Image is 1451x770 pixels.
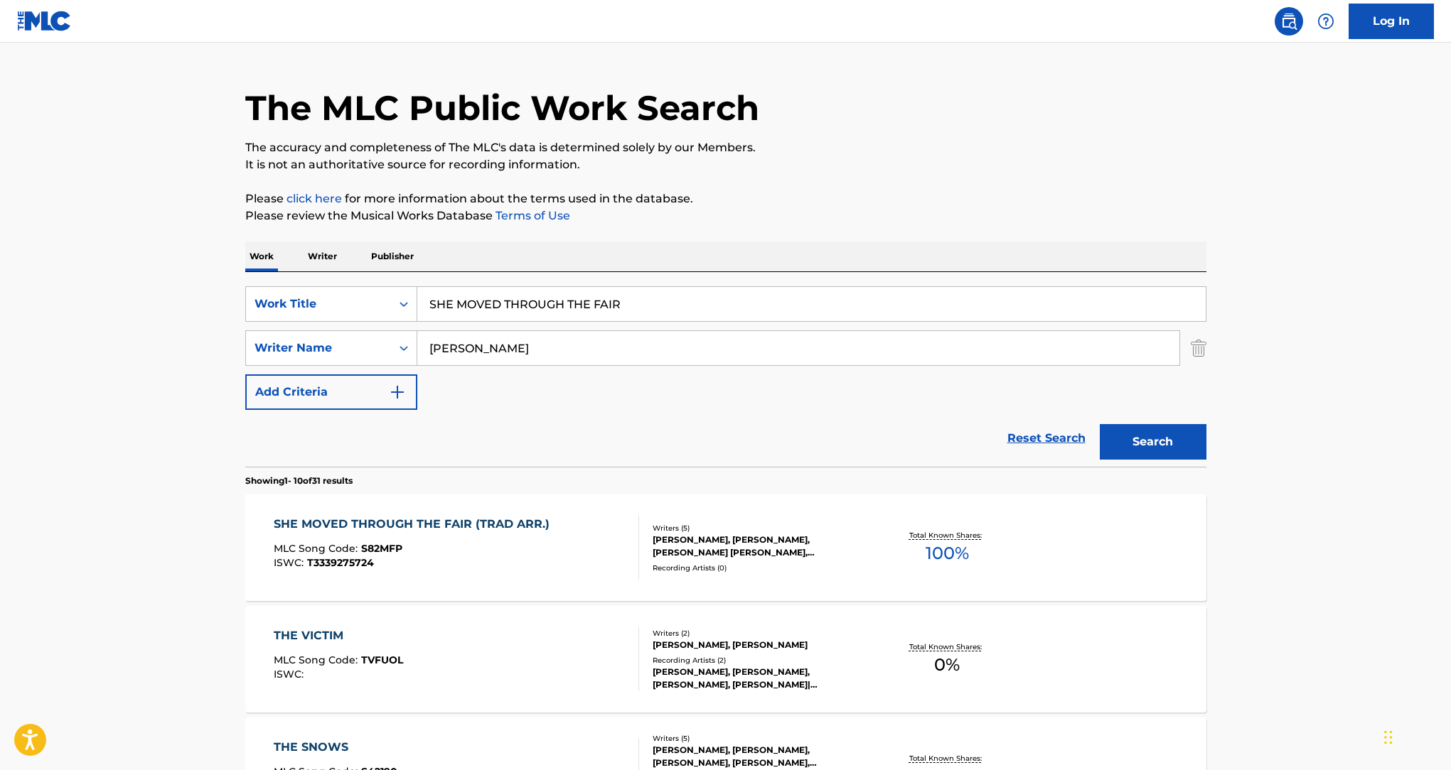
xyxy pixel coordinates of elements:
div: THE VICTIM [274,627,403,644]
p: Total Known Shares: [909,641,985,652]
img: search [1280,13,1297,30]
div: THE SNOWS [274,739,397,756]
div: [PERSON_NAME], [PERSON_NAME], [PERSON_NAME], [PERSON_NAME], [PERSON_NAME] [653,744,867,769]
div: Writers ( 5 ) [653,523,867,533]
p: Total Known Shares: [909,753,985,764]
span: ISWC : [274,668,307,680]
iframe: Chat Widget [1380,702,1451,770]
h1: The MLC Public Work Search [245,87,759,129]
span: 0 % [934,652,960,678]
button: Add Criteria [245,374,417,410]
img: help [1317,13,1334,30]
div: SHE MOVED THROUGH THE FAIR (TRAD ARR.) [274,516,557,533]
a: Public Search [1275,7,1303,36]
a: THE VICTIMMLC Song Code:TVFUOLISWC:Writers (2)[PERSON_NAME], [PERSON_NAME]Recording Artists (2)[P... [245,606,1206,712]
p: Please for more information about the terms used in the database. [245,190,1206,207]
img: Delete Criterion [1191,330,1206,366]
div: Work Title [255,295,382,313]
div: [PERSON_NAME], [PERSON_NAME] [653,639,867,651]
a: click here [287,192,342,205]
div: [PERSON_NAME], [PERSON_NAME], [PERSON_NAME], [PERSON_NAME]|[PERSON_NAME]|[PERSON_NAME] [653,666,867,691]
div: [PERSON_NAME], [PERSON_NAME], [PERSON_NAME] [PERSON_NAME], [PERSON_NAME], [PERSON_NAME] [653,533,867,559]
div: Writer Name [255,340,382,357]
span: MLC Song Code : [274,654,361,666]
span: T3339275724 [307,556,374,569]
button: Search [1100,424,1206,460]
p: Showing 1 - 10 of 31 results [245,475,353,487]
img: 9d2ae6d4665cec9f34b9.svg [389,384,406,401]
span: 100 % [926,541,969,566]
span: MLC Song Code : [274,542,361,555]
img: MLC Logo [17,11,72,31]
span: S82MFP [361,542,402,555]
div: Writers ( 5 ) [653,733,867,744]
a: SHE MOVED THROUGH THE FAIR (TRAD ARR.)MLC Song Code:S82MFPISWC:T3339275724Writers (5)[PERSON_NAME... [245,494,1206,601]
span: TVFUOL [361,654,403,666]
p: Work [245,242,278,271]
p: Publisher [367,242,418,271]
p: Total Known Shares: [909,530,985,541]
div: Help [1312,7,1340,36]
p: The accuracy and completeness of The MLC's data is determined solely by our Members. [245,139,1206,156]
div: Writers ( 2 ) [653,628,867,639]
p: Please review the Musical Works Database [245,207,1206,224]
a: Reset Search [1000,423,1093,454]
div: Drag [1384,716,1393,759]
div: Recording Artists ( 2 ) [653,655,867,666]
a: Terms of Use [493,209,570,222]
p: It is not an authoritative source for recording information. [245,156,1206,173]
div: Recording Artists ( 0 ) [653,563,867,573]
span: ISWC : [274,556,307,569]
p: Writer [304,242,341,271]
a: Log In [1349,4,1434,39]
form: Search Form [245,286,1206,467]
